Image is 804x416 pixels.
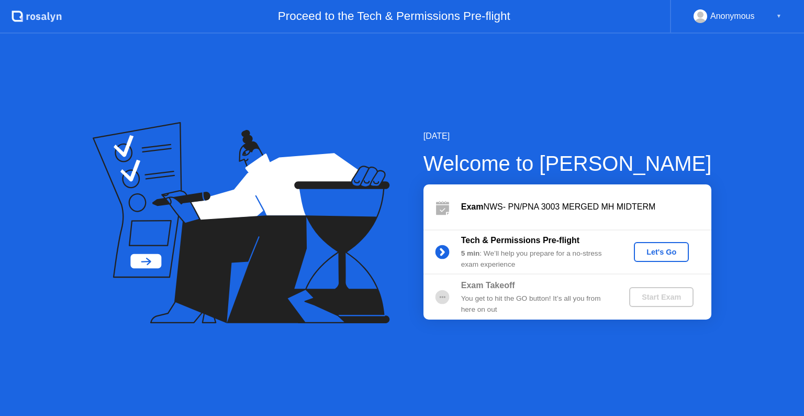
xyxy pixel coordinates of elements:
button: Let's Go [634,242,689,262]
div: : We’ll help you prepare for a no-stress exam experience [461,248,612,270]
b: 5 min [461,249,480,257]
div: You get to hit the GO button! It’s all you from here on out [461,293,612,315]
div: Anonymous [710,9,755,23]
div: [DATE] [423,130,712,143]
b: Tech & Permissions Pre-flight [461,236,579,245]
div: Let's Go [638,248,685,256]
button: Start Exam [629,287,694,307]
b: Exam [461,202,484,211]
div: ▼ [776,9,781,23]
div: Start Exam [633,293,689,301]
div: NWS- PN/PNA 3003 MERGED MH MIDTERM [461,201,711,213]
b: Exam Takeoff [461,281,515,290]
div: Welcome to [PERSON_NAME] [423,148,712,179]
